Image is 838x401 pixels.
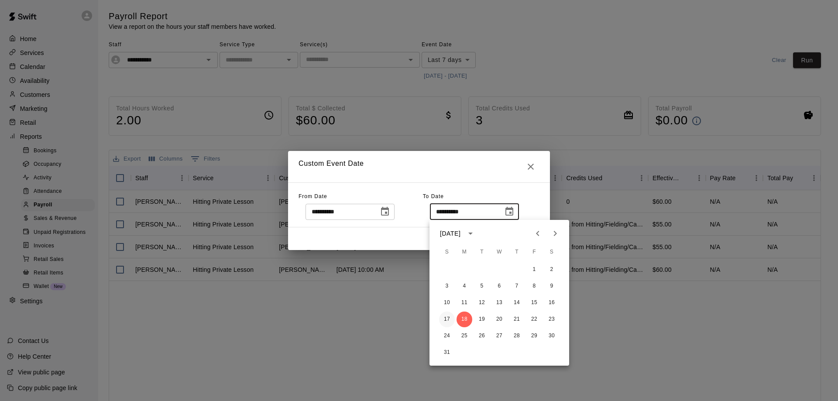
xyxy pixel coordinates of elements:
button: 16 [544,295,560,311]
span: Saturday [544,243,560,261]
span: To Date [423,193,444,199]
span: From Date [299,193,327,199]
button: 14 [509,295,525,311]
button: 27 [491,328,507,344]
button: Previous month [529,225,546,242]
span: Monday [457,243,472,261]
button: 20 [491,312,507,327]
button: 8 [526,278,542,294]
span: Thursday [509,243,525,261]
button: 6 [491,278,507,294]
button: 1 [526,262,542,278]
button: 29 [526,328,542,344]
button: 23 [544,312,560,327]
button: 25 [457,328,472,344]
button: 24 [439,328,455,344]
button: 21 [509,312,525,327]
button: 5 [474,278,490,294]
button: Close [522,158,539,175]
button: 26 [474,328,490,344]
button: 7 [509,278,525,294]
button: 18 [457,312,472,327]
button: Choose date, selected date is Jul 15, 2025 [376,203,394,220]
button: 2 [544,262,560,278]
button: 30 [544,328,560,344]
button: 10 [439,295,455,311]
span: Friday [526,243,542,261]
h2: Custom Event Date [288,151,550,182]
button: 9 [544,278,560,294]
div: [DATE] [440,229,460,238]
button: Choose date, selected date is Aug 18, 2025 [501,203,518,220]
button: 13 [491,295,507,311]
button: 17 [439,312,455,327]
button: 19 [474,312,490,327]
button: calendar view is open, switch to year view [463,226,478,241]
button: 22 [526,312,542,327]
span: Sunday [439,243,455,261]
button: 11 [457,295,472,311]
button: 15 [526,295,542,311]
span: Tuesday [474,243,490,261]
button: 3 [439,278,455,294]
button: 12 [474,295,490,311]
button: 28 [509,328,525,344]
button: 31 [439,345,455,360]
button: 4 [457,278,472,294]
button: Next month [546,225,564,242]
span: Wednesday [491,243,507,261]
